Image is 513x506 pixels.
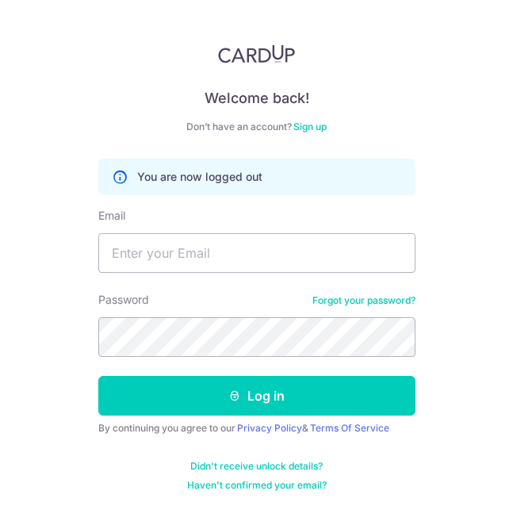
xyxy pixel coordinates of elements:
a: Forgot your password? [312,294,415,307]
h4: Welcome back! [98,89,415,108]
a: Sign up [293,121,327,132]
a: Terms Of Service [310,422,389,434]
div: Don’t have an account? [98,121,415,133]
a: Haven't confirmed your email? [187,479,327,492]
div: By continuing you agree to our & [98,422,415,435]
label: Password [98,292,149,308]
button: Log in [98,376,415,416]
a: Privacy Policy [237,422,302,434]
p: You are now logged out [137,169,262,185]
input: Enter your Email [98,233,415,273]
img: CardUp Logo [218,44,296,63]
label: Email [98,208,125,224]
a: Didn't receive unlock details? [190,460,323,473]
